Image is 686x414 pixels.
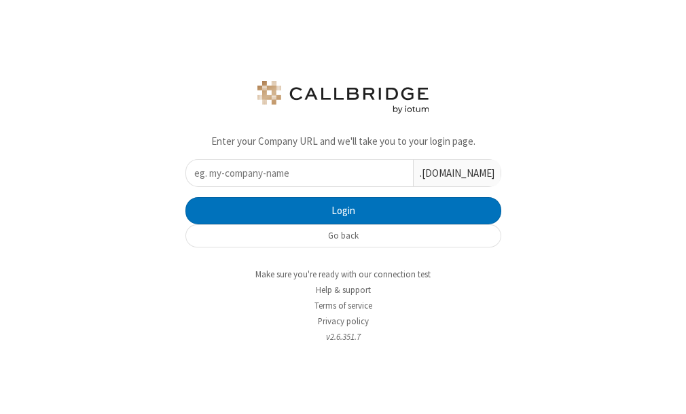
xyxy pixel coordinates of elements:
[185,224,501,247] button: Go back
[314,300,372,311] a: Terms of service
[413,160,501,186] div: .[DOMAIN_NAME]
[255,81,431,114] img: logo.png
[316,284,371,296] a: Help & support
[318,315,369,327] a: Privacy policy
[255,269,431,280] a: Make sure you're ready with our connection test
[175,330,511,343] li: v2.6.351.7
[185,197,501,224] button: Login
[186,160,413,186] input: eg. my-company-name
[185,134,501,150] p: Enter your Company URL and we'll take you to your login page.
